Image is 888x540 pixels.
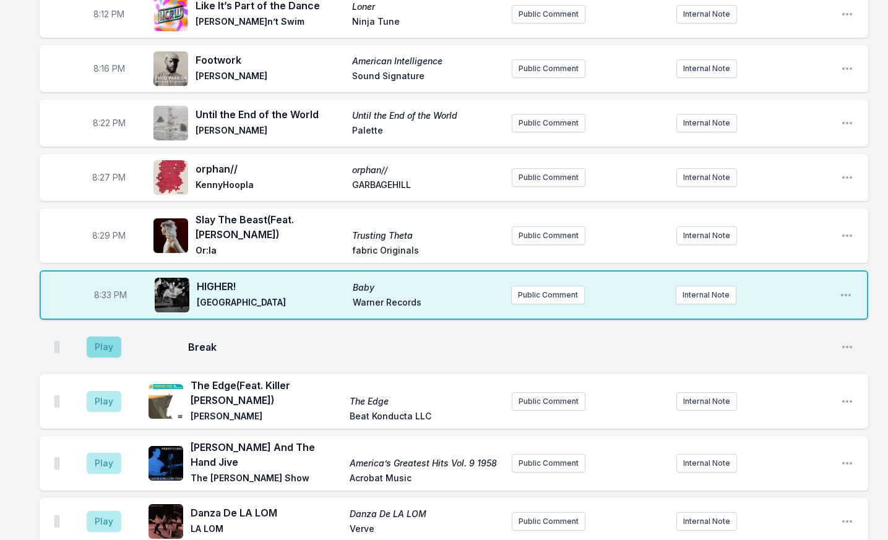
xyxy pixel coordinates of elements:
[350,523,501,538] span: Verve
[841,117,853,129] button: Open playlist item options
[196,161,345,176] span: orphan//
[87,391,121,412] button: Play
[676,114,737,132] button: Internal Note
[676,512,737,531] button: Internal Note
[350,508,501,520] span: Danza De LA LOM
[353,296,501,311] span: Warner Records
[352,1,501,13] span: Loner
[512,226,585,245] button: Public Comment
[188,340,831,354] span: Break
[350,457,501,469] span: America’s Greatest Hits Vol. 9 1958
[676,454,737,473] button: Internal Note
[149,446,183,481] img: America’s Greatest Hits Vol. 9 1958
[352,244,501,259] span: fabric Originals
[87,453,121,474] button: Play
[54,341,59,353] img: Drag Handle
[350,472,501,487] span: Acrobat Music
[352,70,501,85] span: Sound Signature
[512,59,585,78] button: Public Comment
[841,8,853,20] button: Open playlist item options
[54,515,59,528] img: Drag Handle
[512,392,585,411] button: Public Comment
[841,395,853,408] button: Open playlist item options
[676,226,737,245] button: Internal Note
[153,106,188,140] img: Until the End of the World
[153,160,188,195] img: orphan//
[841,457,853,469] button: Open playlist item options
[149,384,183,419] img: The Edge
[196,244,345,259] span: Or:la
[840,289,852,301] button: Open playlist item options
[841,171,853,184] button: Open playlist item options
[93,62,125,75] span: Timestamp
[196,179,345,194] span: KennyHoopla
[196,107,345,122] span: Until the End of the World
[94,289,127,301] span: Timestamp
[54,395,59,408] img: Drag Handle
[352,179,501,194] span: GARBAGEHILL
[512,454,585,473] button: Public Comment
[191,410,342,425] span: [PERSON_NAME]
[353,281,501,294] span: Baby
[352,15,501,30] span: Ninja Tune
[93,117,126,129] span: Timestamp
[841,515,853,528] button: Open playlist item options
[676,5,737,24] button: Internal Note
[196,15,345,30] span: [PERSON_NAME]n’t Swim
[512,168,585,187] button: Public Comment
[676,168,737,187] button: Internal Note
[512,512,585,531] button: Public Comment
[191,505,342,520] span: Danza De LA LOM
[352,229,501,242] span: Trusting Theta
[191,378,342,408] span: The Edge (Feat. Killer [PERSON_NAME])
[352,109,501,122] span: Until the End of the World
[512,114,585,132] button: Public Comment
[197,279,345,294] span: HIGHER!
[196,53,345,67] span: Footwork
[350,410,501,425] span: Beat Konducta LLC
[352,124,501,139] span: Palette
[676,392,737,411] button: Internal Note
[87,511,121,532] button: Play
[153,51,188,86] img: American Intelligence
[196,124,345,139] span: [PERSON_NAME]
[153,218,188,253] img: Trusting Theta
[841,229,853,242] button: Open playlist item options
[197,296,345,311] span: [GEOGRAPHIC_DATA]
[841,341,853,353] button: Open playlist item options
[87,336,121,358] button: Play
[676,286,736,304] button: Internal Note
[512,5,585,24] button: Public Comment
[350,395,501,408] span: The Edge
[352,55,501,67] span: American Intelligence
[191,472,342,487] span: The [PERSON_NAME] Show
[93,8,124,20] span: Timestamp
[196,212,345,242] span: Slay The Beast (Feat. [PERSON_NAME])
[92,229,126,242] span: Timestamp
[196,70,345,85] span: [PERSON_NAME]
[54,457,59,469] img: Drag Handle
[352,164,501,176] span: orphan//
[155,278,189,312] img: Baby
[511,286,585,304] button: Public Comment
[676,59,737,78] button: Internal Note
[149,504,183,539] img: Danza De LA LOM
[191,440,342,469] span: [PERSON_NAME] And The Hand Jive
[841,62,853,75] button: Open playlist item options
[191,523,342,538] span: LA LOM
[92,171,126,184] span: Timestamp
